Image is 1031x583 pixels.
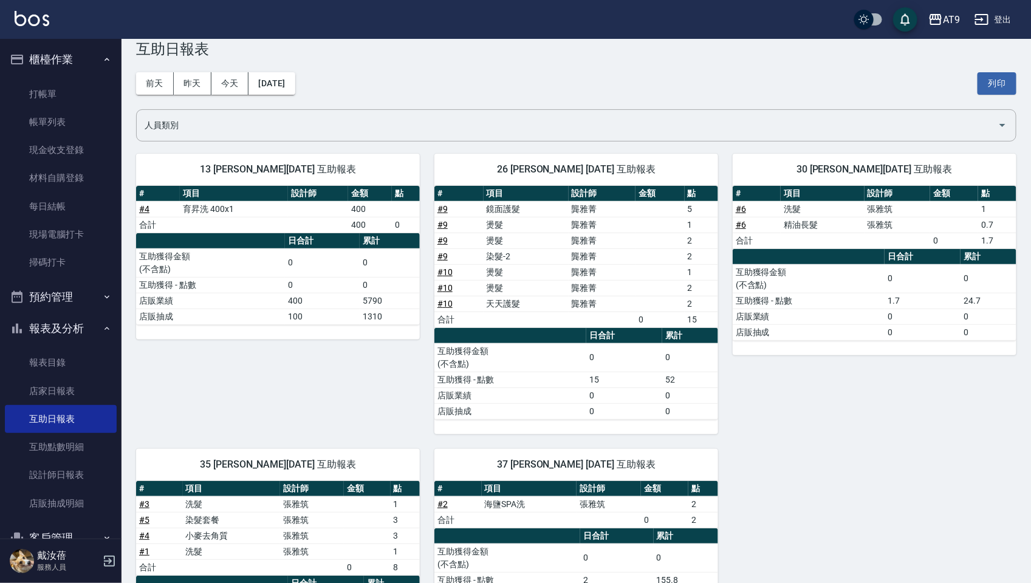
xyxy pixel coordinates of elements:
[586,403,662,419] td: 0
[280,512,344,528] td: 張雅筑
[586,343,662,372] td: 0
[391,481,420,497] th: 點
[139,547,149,556] a: #1
[577,496,641,512] td: 張雅筑
[136,559,183,575] td: 合計
[183,544,281,559] td: 洗髮
[348,186,392,202] th: 金額
[434,372,586,387] td: 互助獲得 - 點數
[978,72,1016,95] button: 列印
[392,217,420,233] td: 0
[5,349,117,377] a: 報表目錄
[139,204,149,214] a: #4
[685,312,718,327] td: 15
[885,293,961,309] td: 1.7
[569,280,635,296] td: 龔雅菁
[285,309,360,324] td: 100
[434,387,586,403] td: 店販業績
[151,163,405,176] span: 13 [PERSON_NAME][DATE] 互助報表
[434,328,718,420] table: a dense table
[688,512,718,528] td: 2
[569,233,635,248] td: 龔雅菁
[733,264,885,293] td: 互助獲得金額 (不含點)
[5,313,117,344] button: 報表及分析
[733,233,781,248] td: 合計
[391,512,420,528] td: 3
[662,403,718,419] td: 0
[569,264,635,280] td: 龔雅菁
[641,481,688,497] th: 金額
[654,544,718,572] td: 0
[434,343,586,372] td: 互助獲得金額 (不含點)
[5,44,117,75] button: 櫃檯作業
[437,236,448,245] a: #9
[484,201,569,217] td: 鏡面護髮
[736,204,746,214] a: #6
[344,559,391,575] td: 0
[5,433,117,461] a: 互助點數明細
[484,186,569,202] th: 項目
[139,499,149,509] a: #3
[970,9,1016,31] button: 登出
[923,7,965,32] button: AT9
[484,280,569,296] td: 燙髮
[662,343,718,372] td: 0
[183,528,281,544] td: 小麥去角質
[685,280,718,296] td: 2
[437,299,453,309] a: #10
[5,377,117,405] a: 店家日報表
[641,512,688,528] td: 0
[151,459,405,471] span: 35 [PERSON_NAME][DATE] 互助報表
[391,496,420,512] td: 1
[360,293,420,309] td: 5790
[865,217,930,233] td: 張雅筑
[10,549,34,573] img: Person
[484,296,569,312] td: 天天護髮
[449,163,704,176] span: 26 [PERSON_NAME] [DATE] 互助報表
[662,372,718,387] td: 52
[183,512,281,528] td: 染髮套餐
[688,481,718,497] th: 點
[5,461,117,489] a: 設計師日報表
[449,459,704,471] span: 37 [PERSON_NAME] [DATE] 互助報表
[434,312,484,327] td: 合計
[781,201,865,217] td: 洗髮
[586,328,662,344] th: 日合計
[993,115,1012,135] button: Open
[635,312,685,327] td: 0
[586,372,662,387] td: 15
[5,108,117,136] a: 帳單列表
[961,309,1016,324] td: 0
[434,186,484,202] th: #
[685,186,718,202] th: 點
[136,277,285,293] td: 互助獲得 - 點數
[5,405,117,433] a: 互助日報表
[136,248,285,277] td: 互助獲得金額 (不含點)
[434,481,482,497] th: #
[136,481,420,576] table: a dense table
[484,233,569,248] td: 燙髮
[885,249,961,265] th: 日合計
[484,217,569,233] td: 燙髮
[484,248,569,264] td: 染髮-2
[736,220,746,230] a: #6
[5,281,117,313] button: 預約管理
[136,41,1016,58] h3: 互助日報表
[586,387,662,403] td: 0
[865,201,930,217] td: 張雅筑
[662,328,718,344] th: 累計
[392,186,420,202] th: 點
[136,186,420,233] table: a dense table
[978,233,1016,248] td: 1.7
[211,72,249,95] button: 今天
[285,293,360,309] td: 400
[781,186,865,202] th: 項目
[437,283,453,293] a: #10
[685,296,718,312] td: 2
[930,233,978,248] td: 0
[434,403,586,419] td: 店販抽成
[434,544,580,572] td: 互助獲得金額 (不含點)
[136,233,420,325] table: a dense table
[136,186,180,202] th: #
[635,186,685,202] th: 金額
